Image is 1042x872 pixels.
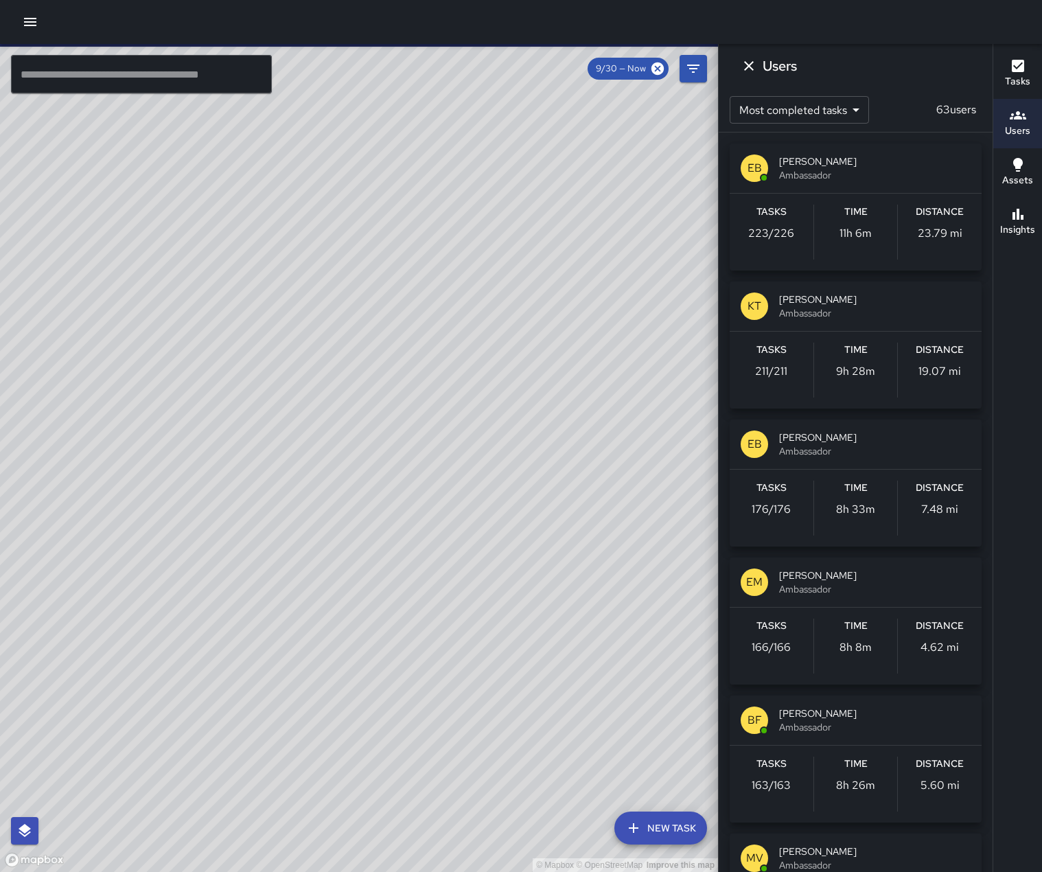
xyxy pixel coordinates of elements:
[735,52,763,80] button: Dismiss
[588,62,654,76] span: 9/30 — Now
[730,282,982,409] button: KT[PERSON_NAME]AmbassadorTasks211/211Time9h 28mDistance19.07 mi
[1005,74,1030,89] h6: Tasks
[779,720,971,734] span: Ambassador
[746,850,763,867] p: MV
[779,154,971,168] span: [PERSON_NAME]
[844,205,868,220] h6: Time
[993,99,1042,148] button: Users
[916,619,964,634] h6: Distance
[836,501,875,518] p: 8h 33m
[752,777,791,794] p: 163 / 163
[746,574,763,590] p: EM
[844,481,868,496] h6: Time
[779,306,971,320] span: Ambassador
[748,160,762,176] p: EB
[588,58,669,80] div: 9/30 — Now
[756,757,787,772] h6: Tasks
[748,436,762,452] p: EB
[993,49,1042,99] button: Tasks
[752,501,791,518] p: 176 / 176
[993,148,1042,198] button: Assets
[755,363,787,380] p: 211 / 211
[918,225,962,242] p: 23.79 mi
[730,420,982,547] button: EB[PERSON_NAME]AmbassadorTasks176/176Time8h 33mDistance7.48 mi
[840,639,872,656] p: 8h 8m
[918,363,961,380] p: 19.07 mi
[1005,124,1030,139] h6: Users
[921,777,960,794] p: 5.60 mi
[779,845,971,858] span: [PERSON_NAME]
[748,712,762,728] p: BF
[840,225,872,242] p: 11h 6m
[916,757,964,772] h6: Distance
[779,582,971,596] span: Ambassador
[916,481,964,496] h6: Distance
[921,501,958,518] p: 7.48 mi
[680,55,707,82] button: Filters
[779,569,971,582] span: [PERSON_NAME]
[1000,222,1035,238] h6: Insights
[779,858,971,872] span: Ambassador
[916,205,964,220] h6: Distance
[730,144,982,271] button: EB[PERSON_NAME]AmbassadorTasks223/226Time11h 6mDistance23.79 mi
[779,707,971,720] span: [PERSON_NAME]
[836,777,875,794] p: 8h 26m
[756,481,787,496] h6: Tasks
[993,198,1042,247] button: Insights
[730,558,982,685] button: EM[PERSON_NAME]AmbassadorTasks166/166Time8h 8mDistance4.62 mi
[756,619,787,634] h6: Tasks
[779,168,971,182] span: Ambassador
[931,102,982,118] p: 63 users
[614,812,707,845] button: New Task
[756,205,787,220] h6: Tasks
[730,96,869,124] div: Most completed tasks
[752,639,791,656] p: 166 / 166
[844,343,868,358] h6: Time
[779,292,971,306] span: [PERSON_NAME]
[844,757,868,772] h6: Time
[779,444,971,458] span: Ambassador
[748,298,761,314] p: KT
[1002,173,1033,188] h6: Assets
[756,343,787,358] h6: Tasks
[916,343,964,358] h6: Distance
[779,431,971,444] span: [PERSON_NAME]
[763,55,797,77] h6: Users
[748,225,794,242] p: 223 / 226
[836,363,875,380] p: 9h 28m
[844,619,868,634] h6: Time
[921,639,959,656] p: 4.62 mi
[730,696,982,823] button: BF[PERSON_NAME]AmbassadorTasks163/163Time8h 26mDistance5.60 mi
